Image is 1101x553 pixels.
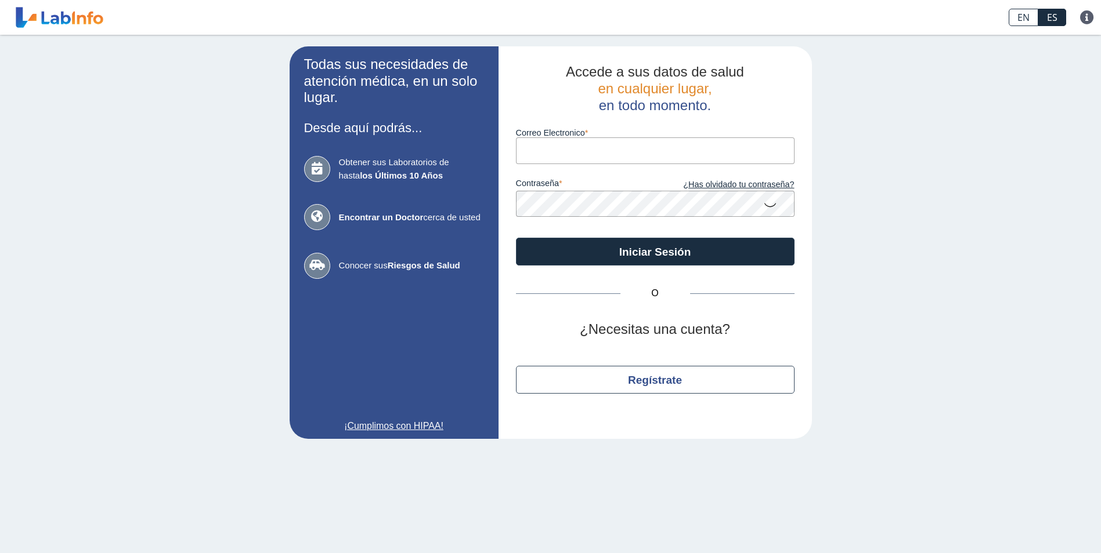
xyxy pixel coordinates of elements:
[339,259,484,272] span: Conocer sus
[360,170,443,180] b: los Últimos 10 Años
[339,156,484,182] span: Obtener sus Laboratorios de hasta
[516,238,795,265] button: Iniciar Sesión
[339,212,424,222] b: Encontrar un Doctor
[566,64,744,79] span: Accede a sus datos de salud
[339,211,484,224] span: cerca de usted
[304,419,484,433] a: ¡Cumplimos con HIPAA!
[516,321,795,338] h2: ¿Necesitas una cuenta?
[516,128,795,137] label: Correo Electronico
[599,97,711,113] span: en todo momento.
[620,286,690,300] span: O
[1038,9,1066,26] a: ES
[598,81,712,96] span: en cualquier lugar,
[388,260,460,270] b: Riesgos de Salud
[304,56,484,106] h2: Todas sus necesidades de atención médica, en un solo lugar.
[304,121,484,135] h3: Desde aquí podrás...
[655,179,795,191] a: ¿Has olvidado tu contraseña?
[516,366,795,394] button: Regístrate
[516,179,655,191] label: contraseña
[1009,9,1038,26] a: EN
